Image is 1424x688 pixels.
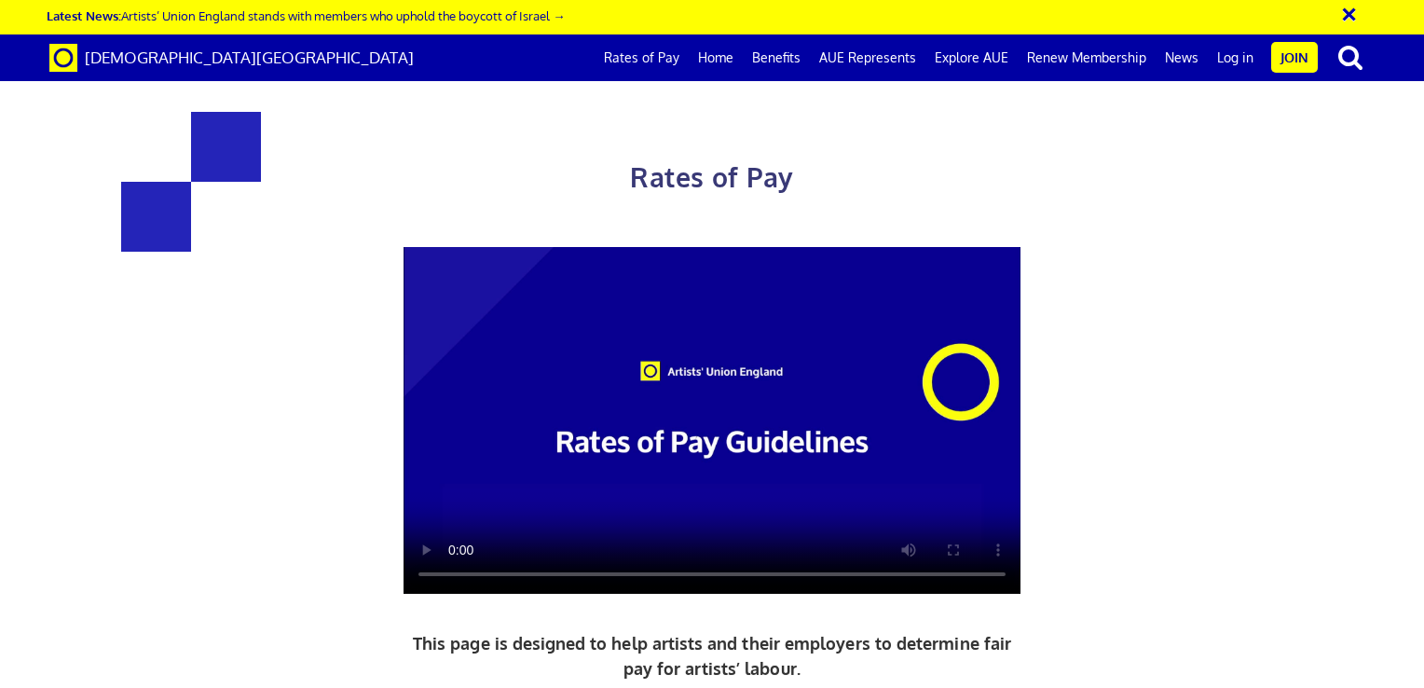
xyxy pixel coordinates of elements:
[810,34,925,81] a: AUE Represents
[595,34,689,81] a: Rates of Pay
[1018,34,1156,81] a: Renew Membership
[47,7,121,23] strong: Latest News:
[1321,37,1379,76] button: search
[689,34,743,81] a: Home
[1271,42,1318,73] a: Join
[743,34,810,81] a: Benefits
[925,34,1018,81] a: Explore AUE
[1156,34,1208,81] a: News
[85,48,414,67] span: [DEMOGRAPHIC_DATA][GEOGRAPHIC_DATA]
[630,160,793,194] span: Rates of Pay
[35,34,428,81] a: Brand [DEMOGRAPHIC_DATA][GEOGRAPHIC_DATA]
[1208,34,1263,81] a: Log in
[47,7,565,23] a: Latest News:Artists’ Union England stands with members who uphold the boycott of Israel →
